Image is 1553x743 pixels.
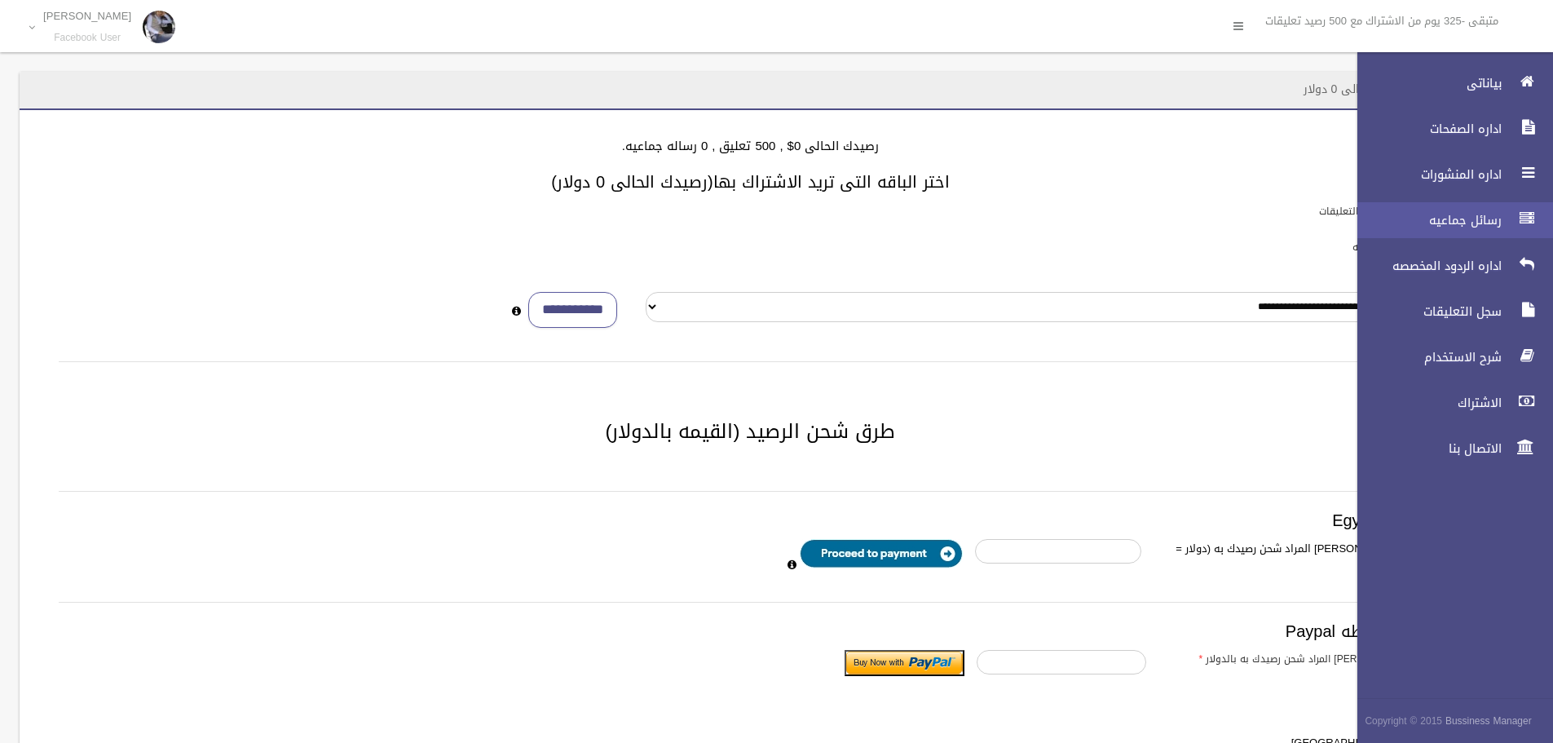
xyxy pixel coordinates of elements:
span: الاشتراك [1343,395,1507,411]
h3: الدفع بواسطه Paypal [59,622,1442,640]
span: الاتصال بنا [1343,440,1507,457]
strong: Bussiness Manager [1445,712,1532,730]
span: سجل التعليقات [1343,303,1507,320]
h3: Egypt payment [59,511,1442,529]
a: الاتصال بنا [1343,431,1553,467]
label: باقات الرد الالى على التعليقات [1319,202,1448,220]
a: سجل التعليقات [1343,294,1553,329]
label: ادخل [PERSON_NAME] المراد شحن رصيدك به (دولار = 35 جنيه ) [1154,539,1440,578]
a: شرح الاستخدام [1343,339,1553,375]
span: رسائل جماعيه [1343,212,1507,228]
p: [PERSON_NAME] [43,10,131,22]
h4: رصيدك الحالى 0$ , 500 تعليق , 0 رساله جماعيه. [39,139,1462,153]
h2: طرق شحن الرصيد (القيمه بالدولار) [39,421,1462,442]
span: اداره الردود المخصصه [1343,258,1507,274]
span: اداره المنشورات [1343,166,1507,183]
span: بياناتى [1343,75,1507,91]
a: الاشتراك [1343,385,1553,421]
a: رسائل جماعيه [1343,202,1553,238]
small: Facebook User [43,32,131,44]
span: اداره الصفحات [1343,121,1507,137]
label: باقات الرسائل الجماعيه [1352,238,1448,256]
span: شرح الاستخدام [1343,349,1507,365]
h3: اختر الباقه التى تريد الاشتراك بها(رصيدك الحالى 0 دولار) [39,173,1462,191]
a: بياناتى [1343,65,1553,101]
a: اداره الصفحات [1343,111,1553,147]
input: Submit [845,650,964,676]
span: Copyright © 2015 [1365,712,1442,730]
a: اداره المنشورات [1343,157,1553,192]
label: ادخل [PERSON_NAME] المراد شحن رصيدك به بالدولار [1158,650,1449,668]
header: الاشتراك - رصيدك الحالى 0 دولار [1284,73,1481,105]
a: اداره الردود المخصصه [1343,248,1553,284]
